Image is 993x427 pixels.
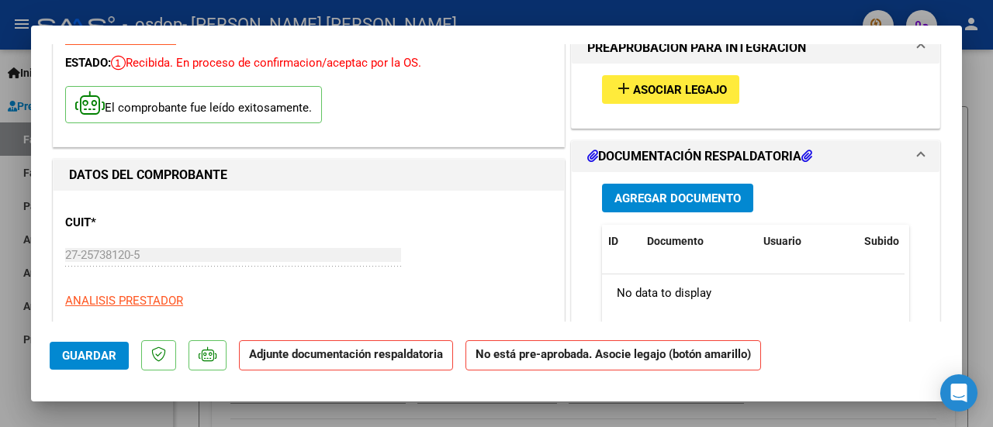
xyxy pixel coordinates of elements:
datatable-header-cell: ID [602,225,641,258]
div: No data to display [602,274,905,313]
mat-expansion-panel-header: DOCUMENTACIÓN RESPALDATORIA [572,141,939,172]
button: Agregar Documento [602,184,753,212]
button: Guardar [50,342,129,370]
strong: Adjunte documentación respaldatoria [249,347,443,361]
span: Recibida. En proceso de confirmacion/aceptac por la OS. [111,56,421,70]
span: Guardar [62,349,116,363]
p: CUIT [65,214,211,232]
span: Usuario [763,235,801,247]
datatable-header-cell: Usuario [757,225,858,258]
p: [PERSON_NAME] [PERSON_NAME] [65,322,552,339]
strong: DATOS DEL COMPROBANTE [69,167,227,182]
div: Open Intercom Messenger [940,374,977,412]
span: ESTADO: [65,56,111,70]
button: Asociar Legajo [602,75,739,104]
span: Subido [864,235,899,247]
div: PREAPROBACIÓN PARA INTEGRACION [572,64,939,128]
span: Documento [647,235,704,247]
h1: DOCUMENTACIÓN RESPALDATORIA [587,147,812,166]
span: ANALISIS PRESTADOR [65,294,183,308]
datatable-header-cell: Subido [858,225,936,258]
p: El comprobante fue leído exitosamente. [65,86,322,124]
span: Asociar Legajo [633,83,727,97]
strong: No está pre-aprobada. Asocie legajo (botón amarillo) [465,340,761,370]
mat-icon: add [614,79,633,98]
a: VER COMPROBANTE [65,33,176,46]
datatable-header-cell: Documento [641,225,757,258]
h1: PREAPROBACIÓN PARA INTEGRACION [587,39,806,57]
span: ID [608,235,618,247]
span: Agregar Documento [614,191,741,205]
mat-expansion-panel-header: PREAPROBACIÓN PARA INTEGRACION [572,33,939,64]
